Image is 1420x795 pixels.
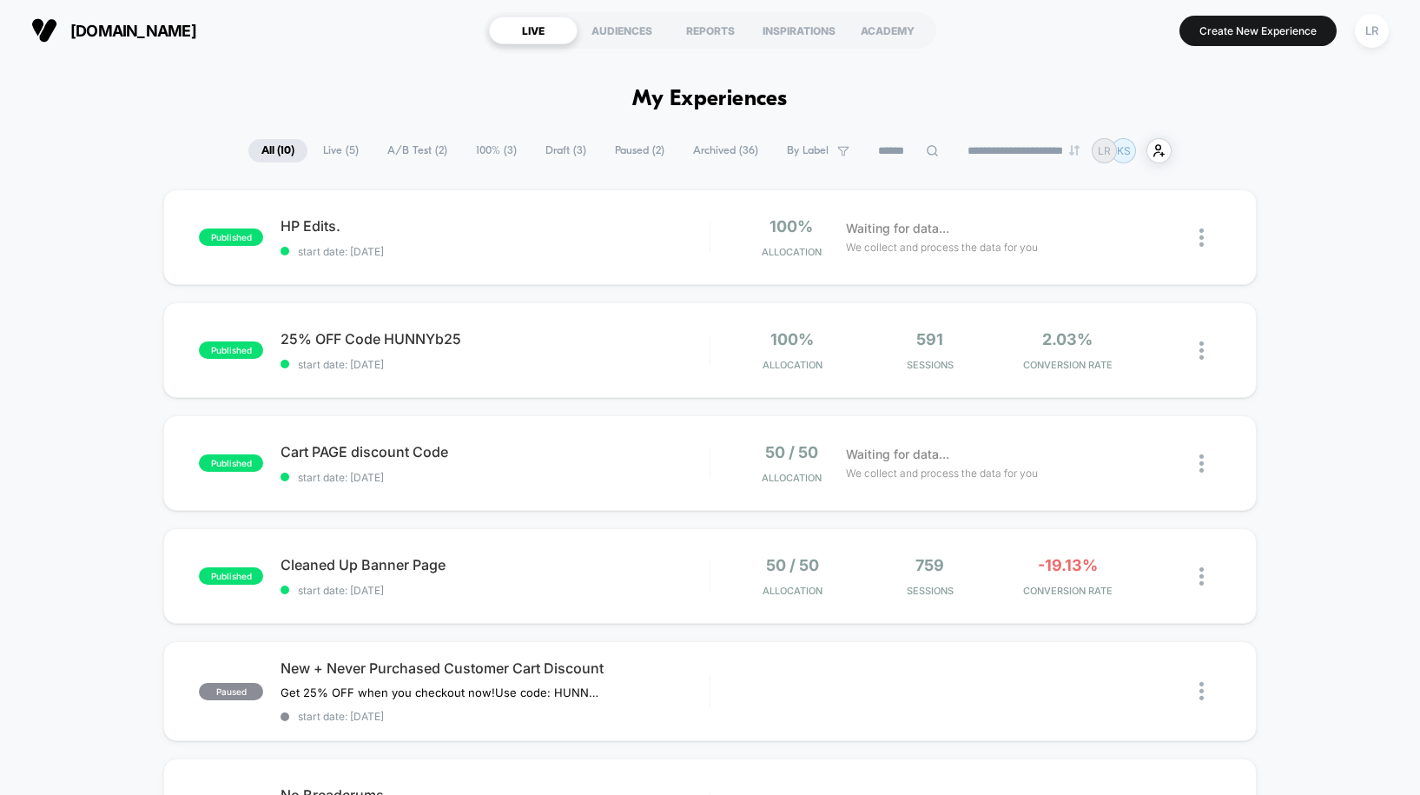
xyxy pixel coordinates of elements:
span: 100% [770,330,814,348]
span: Sessions [866,359,994,371]
span: Live ( 5 ) [310,139,372,162]
span: CONVERSION RATE [1003,359,1132,371]
span: Archived ( 36 ) [680,139,771,162]
span: start date: [DATE] [281,584,710,597]
span: start date: [DATE] [281,710,710,723]
span: 100% ( 3 ) [463,139,530,162]
img: close [1199,341,1204,360]
span: 50 / 50 [765,443,818,461]
div: LIVE [489,17,578,44]
span: CONVERSION RATE [1003,585,1132,597]
img: Visually logo [31,17,57,43]
span: Cart PAGE discount Code [281,443,710,460]
span: We collect and process the data for you [846,465,1038,481]
span: Allocation [763,585,822,597]
span: Waiting for data... [846,219,949,238]
div: ACADEMY [843,17,932,44]
span: Allocation [763,359,822,371]
span: published [199,567,263,585]
span: published [199,341,263,359]
span: start date: [DATE] [281,245,710,258]
div: INSPIRATIONS [755,17,843,44]
span: paused [199,683,263,700]
img: close [1199,454,1204,473]
div: REPORTS [666,17,755,44]
span: 100% [769,217,813,235]
span: By Label [787,144,829,157]
span: All ( 10 ) [248,139,307,162]
span: HP Edits. [281,217,710,235]
img: end [1069,145,1080,156]
span: Cleaned Up Banner Page [281,556,710,573]
span: 759 [915,556,944,574]
span: We collect and process the data for you [846,239,1038,255]
span: Waiting for data... [846,445,949,464]
span: Get 25% OFF when you checkout now!Use code: HUNNYB25 [281,686,603,699]
span: 25% OFF Code HUNNYb25 [281,330,710,348]
span: Allocation [762,472,822,484]
p: KS [1117,144,1131,157]
button: Create New Experience [1179,16,1337,46]
h1: My Experiences [632,87,788,112]
div: AUDIENCES [578,17,666,44]
img: close [1199,682,1204,700]
span: 2.03% [1042,330,1093,348]
span: published [199,454,263,472]
span: published [199,229,263,246]
img: close [1199,229,1204,247]
button: [DOMAIN_NAME] [26,17,201,44]
span: New + Never Purchased Customer Cart Discount [281,659,710,677]
span: -19.13% [1038,556,1098,574]
span: start date: [DATE] [281,358,710,371]
span: Allocation [762,246,822,258]
span: start date: [DATE] [281,471,710,484]
span: Sessions [866,585,994,597]
div: LR [1355,14,1389,48]
img: close [1199,567,1204,586]
button: LR [1350,13,1394,49]
span: 50 / 50 [766,556,819,574]
span: A/B Test ( 2 ) [374,139,460,162]
span: Paused ( 2 ) [602,139,677,162]
span: 591 [916,330,943,348]
p: LR [1098,144,1111,157]
span: [DOMAIN_NAME] [70,22,196,40]
span: Draft ( 3 ) [532,139,599,162]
